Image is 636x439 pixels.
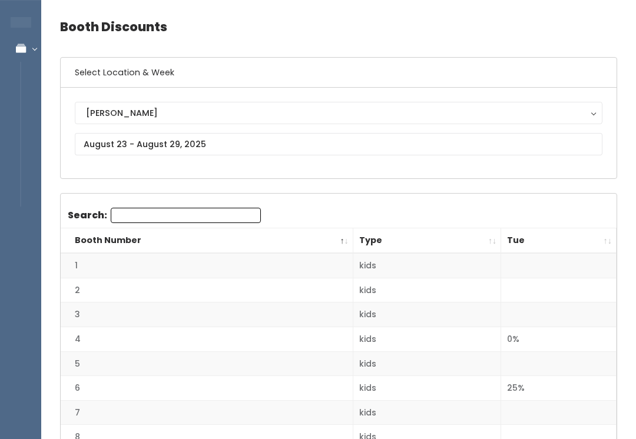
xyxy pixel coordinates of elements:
[501,376,617,401] td: 25%
[86,107,591,119] div: [PERSON_NAME]
[61,400,353,425] td: 7
[353,351,501,376] td: kids
[60,11,617,43] h4: Booth Discounts
[353,278,501,302] td: kids
[353,228,501,254] th: Type: activate to sort column ascending
[61,228,353,254] th: Booth Number: activate to sort column descending
[61,302,353,327] td: 3
[61,351,353,376] td: 5
[61,253,353,278] td: 1
[61,327,353,352] td: 4
[501,327,617,352] td: 0%
[68,208,261,223] label: Search:
[75,102,602,124] button: [PERSON_NAME]
[353,400,501,425] td: kids
[61,58,617,88] h6: Select Location & Week
[501,228,617,254] th: Tue: activate to sort column ascending
[61,278,353,302] td: 2
[61,376,353,401] td: 6
[353,327,501,352] td: kids
[353,253,501,278] td: kids
[111,208,261,223] input: Search:
[75,133,602,155] input: August 23 - August 29, 2025
[353,376,501,401] td: kids
[353,302,501,327] td: kids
